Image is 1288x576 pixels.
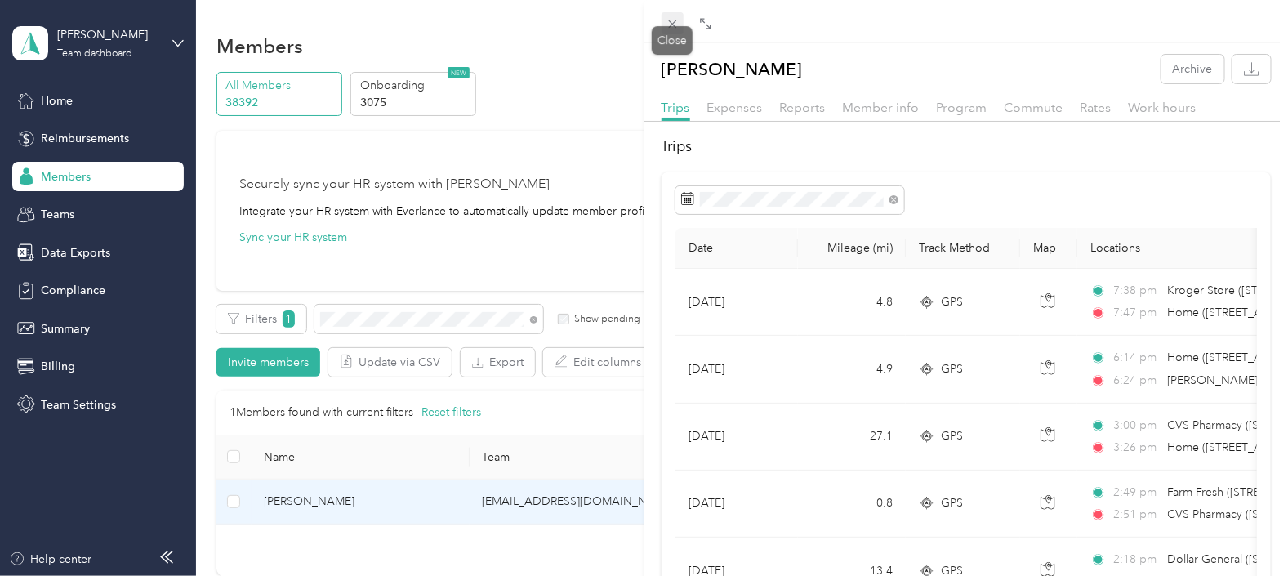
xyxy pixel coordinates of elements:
span: Commute [1005,100,1063,115]
p: [PERSON_NAME] [662,55,803,83]
td: [DATE] [675,269,798,336]
iframe: Everlance-gr Chat Button Frame [1197,484,1288,576]
td: 27.1 [798,404,906,471]
td: 0.8 [798,471,906,538]
span: 7:47 pm [1114,304,1161,322]
th: Date [675,228,798,269]
span: Reports [780,100,826,115]
span: GPS [941,360,963,378]
td: [DATE] [675,404,798,471]
h2: Trips [662,136,1272,158]
span: 6:14 pm [1114,349,1161,367]
th: Track Method [906,228,1020,269]
span: GPS [941,427,963,445]
span: Rates [1081,100,1112,115]
span: GPS [941,293,963,311]
span: 3:26 pm [1114,439,1161,457]
span: Program [937,100,987,115]
span: Member info [843,100,920,115]
span: 6:24 pm [1114,372,1161,390]
button: Archive [1161,55,1224,83]
span: Trips [662,100,690,115]
div: Close [652,26,693,55]
td: [DATE] [675,336,798,403]
span: GPS [941,494,963,512]
td: 4.8 [798,269,906,336]
span: Expenses [707,100,763,115]
span: Work hours [1129,100,1197,115]
th: Map [1020,228,1077,269]
span: 7:38 pm [1114,282,1161,300]
td: 4.9 [798,336,906,403]
td: [DATE] [675,471,798,538]
th: Mileage (mi) [798,228,906,269]
span: 3:00 pm [1114,417,1161,435]
span: 2:18 pm [1114,551,1161,569]
span: 2:49 pm [1114,484,1161,502]
span: 2:51 pm [1114,506,1161,524]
